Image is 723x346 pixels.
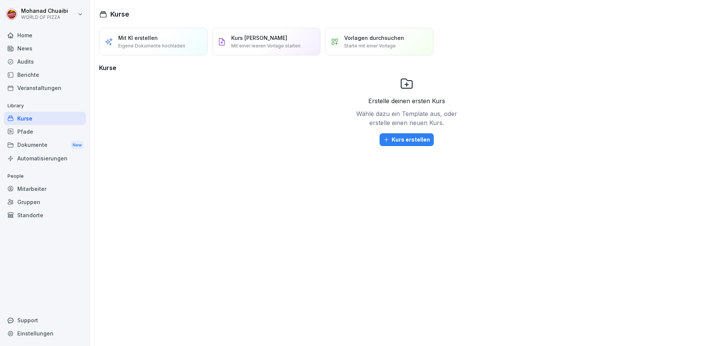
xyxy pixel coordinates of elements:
p: Library [4,100,86,112]
a: Home [4,29,86,42]
a: Gruppen [4,195,86,209]
p: Eigene Dokumente hochladen [118,43,185,49]
a: Pfade [4,125,86,138]
p: Wähle dazu ein Template aus, oder erstelle einen neuen Kurs. [354,109,459,127]
a: Veranstaltungen [4,81,86,95]
h3: Kurse [99,63,714,72]
a: Mitarbeiter [4,182,86,195]
a: DokumenteNew [4,138,86,152]
div: Dokumente [4,138,86,152]
p: Starte mit einer Vorlage [344,43,396,49]
a: News [4,42,86,55]
div: New [71,141,84,149]
p: Mohanad Chuaibi [21,8,68,14]
div: Support [4,314,86,327]
p: WORLD OF PIZZA [21,15,68,20]
div: Kurs erstellen [383,136,430,144]
a: Automatisierungen [4,152,86,165]
button: Kurs erstellen [380,133,434,146]
a: Audits [4,55,86,68]
p: Vorlagen durchsuchen [344,34,404,42]
a: Kurse [4,112,86,125]
a: Berichte [4,68,86,81]
p: Mit einer leeren Vorlage starten [231,43,300,49]
p: Erstelle deinen ersten Kurs [368,96,445,105]
a: Einstellungen [4,327,86,340]
p: Kurs [PERSON_NAME] [231,34,287,42]
h1: Kurse [110,9,129,19]
p: People [4,170,86,182]
a: Standorte [4,209,86,222]
p: Mit KI erstellen [118,34,158,42]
